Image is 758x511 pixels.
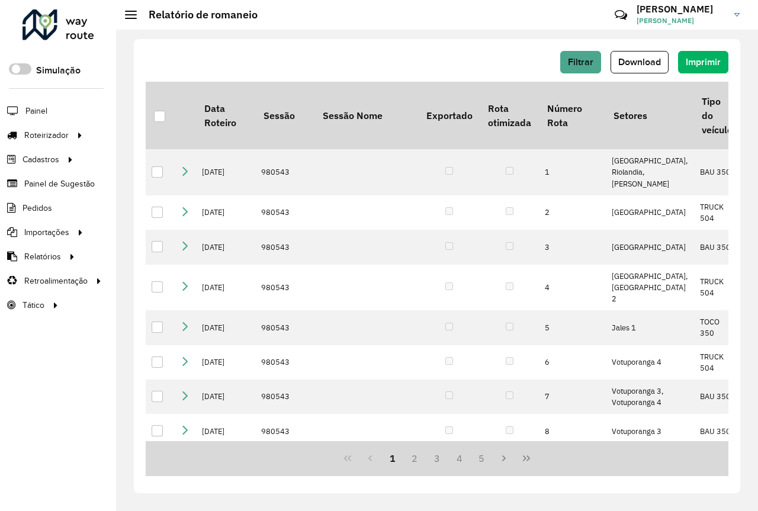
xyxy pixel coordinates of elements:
td: BAU 350 [694,230,741,264]
td: 980543 [255,230,314,264]
h3: [PERSON_NAME] [637,4,725,15]
td: [DATE] [196,310,255,345]
td: [DATE] [196,149,255,195]
span: Painel de Sugestão [24,178,95,190]
td: 980543 [255,380,314,414]
span: Filtrar [568,57,593,67]
span: Painel [25,105,47,117]
td: 980543 [255,149,314,195]
button: 3 [426,447,448,470]
td: 1 [539,149,598,195]
h2: Relatório de romaneio [137,8,258,21]
td: [DATE] [196,380,255,414]
td: 980543 [255,195,314,230]
th: Número Rota [539,82,598,149]
td: BAU 350 [694,414,741,448]
td: 5 [539,310,598,345]
span: Roteirizador [24,129,69,142]
th: Setores [606,82,694,149]
td: [GEOGRAPHIC_DATA], [GEOGRAPHIC_DATA] 2 [606,265,694,311]
td: 7 [539,380,598,414]
td: Votuporanga 4 [606,345,694,380]
td: 6 [539,345,598,380]
span: Retroalimentação [24,275,88,287]
td: 980543 [255,265,314,311]
td: Votuporanga 3, Votuporanga 4 [606,380,694,414]
td: 980543 [255,310,314,345]
th: Rota otimizada [480,82,539,149]
td: BAU 350 [694,380,741,414]
th: Data Roteiro [196,82,255,149]
span: Importações [24,226,69,239]
td: 3 [539,230,598,264]
td: Votuporanga 3 [606,414,694,448]
td: 980543 [255,345,314,380]
label: Simulação [36,63,81,78]
th: Tipo do veículo [694,82,741,149]
td: TRUCK 504 [694,345,741,380]
td: Jales 1 [606,310,694,345]
span: Tático [23,299,44,311]
td: [DATE] [196,195,255,230]
a: Contato Rápido [608,2,634,28]
td: [GEOGRAPHIC_DATA] [606,195,694,230]
button: 4 [448,447,471,470]
td: 4 [539,265,598,311]
th: Exportado [418,82,480,149]
td: TRUCK 504 [694,265,741,311]
span: Relatórios [24,250,61,263]
button: Last Page [515,447,538,470]
td: [GEOGRAPHIC_DATA], Riolandia, [PERSON_NAME] [606,149,694,195]
span: Pedidos [23,202,52,214]
span: Cadastros [23,153,59,166]
button: 2 [403,447,426,470]
td: 8 [539,414,598,448]
td: [DATE] [196,414,255,448]
td: [DATE] [196,230,255,264]
button: Imprimir [678,51,728,73]
button: Filtrar [560,51,601,73]
td: BAU 350 [694,149,741,195]
td: TOCO 350 [694,310,741,345]
span: Download [618,57,661,67]
td: [GEOGRAPHIC_DATA] [606,230,694,264]
td: TRUCK 504 [694,195,741,230]
td: [DATE] [196,265,255,311]
span: Imprimir [686,57,721,67]
td: [DATE] [196,345,255,380]
td: 2 [539,195,598,230]
button: Download [611,51,669,73]
span: [PERSON_NAME] [637,15,725,26]
th: Sessão [255,82,314,149]
button: 1 [381,447,404,470]
button: Next Page [493,447,515,470]
td: 980543 [255,414,314,448]
th: Sessão Nome [314,82,418,149]
button: 5 [471,447,493,470]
